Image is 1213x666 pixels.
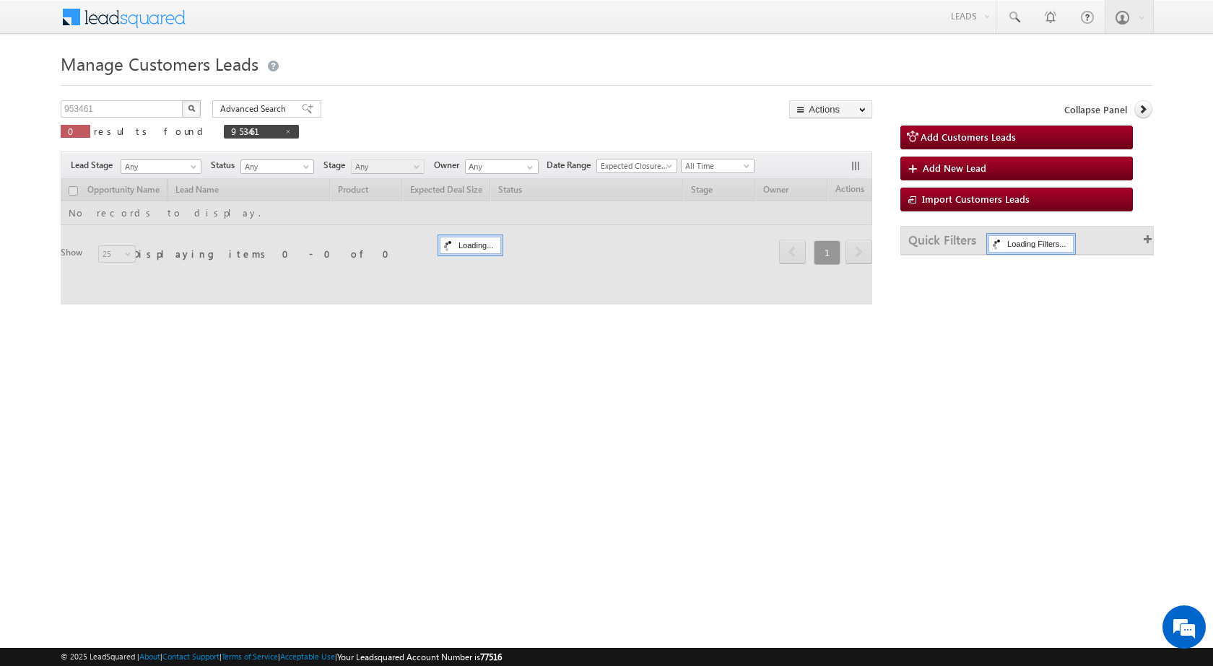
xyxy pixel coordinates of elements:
span: results found [94,125,209,137]
span: Manage Customers Leads [61,52,258,75]
span: Your Leadsquared Account Number is [337,652,502,662]
a: About [139,652,160,661]
img: Search [188,105,195,112]
span: Status [211,159,240,172]
div: Loading... [440,237,501,254]
span: Owner [434,159,465,172]
span: 77516 [480,652,502,662]
button: Actions [789,100,872,118]
span: All Time [682,159,750,172]
span: Date Range [547,159,596,172]
a: Acceptable Use [280,652,335,661]
span: © 2025 LeadSquared | | | | | [61,650,502,664]
a: Contact Support [162,652,219,661]
span: Any [121,160,196,173]
span: 0 [68,125,83,137]
a: All Time [681,159,755,173]
a: Show All Items [519,160,537,175]
a: Any [351,159,425,174]
span: Add New Lead [923,162,986,174]
a: Any [240,159,314,174]
a: Terms of Service [222,652,278,661]
span: Lead Stage [71,159,118,172]
span: Stage [323,159,351,172]
span: Expected Closure Date [597,159,672,172]
span: Advanced Search [220,102,290,115]
a: Any [121,159,201,174]
div: Loading Filters... [988,235,1074,253]
span: 953461 [231,125,277,137]
input: Type to Search [465,159,539,174]
a: Expected Closure Date [596,159,677,173]
span: Any [352,160,420,173]
span: Any [241,160,310,173]
span: Collapse Panel [1064,103,1127,116]
span: Import Customers Leads [922,193,1030,205]
span: Add Customers Leads [921,131,1016,143]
